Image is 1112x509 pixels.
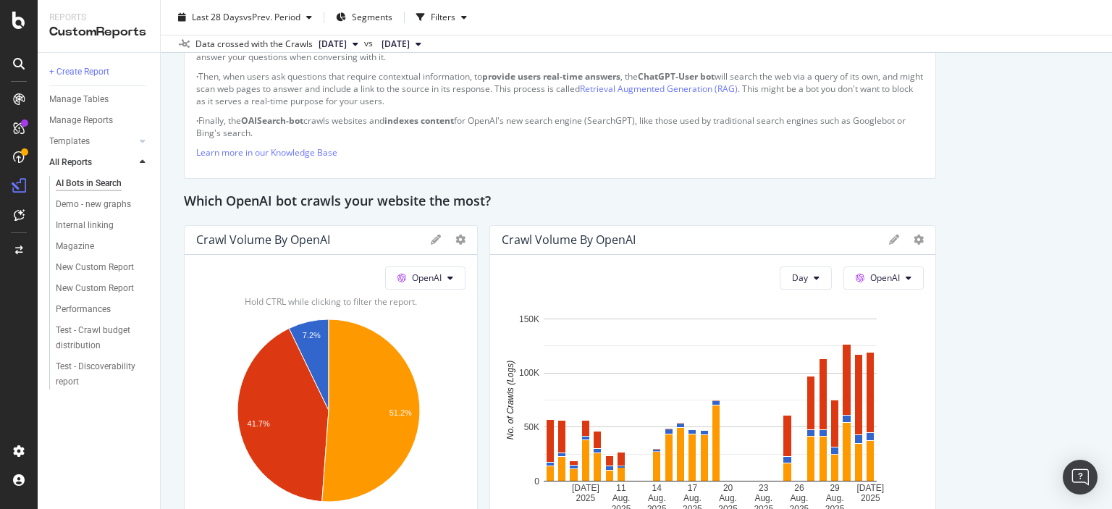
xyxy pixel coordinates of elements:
div: Data crossed with the Crawls [195,38,313,51]
div: Open Intercom Messenger [1063,460,1098,495]
a: Retrieval Augmented Generation (RAG) [580,83,738,95]
div: Demo - new graphs [56,197,131,212]
div: Templates [49,134,90,149]
text: No. of Crawls (Logs) [505,360,515,439]
div: Magazine [56,239,94,254]
text: 23 [759,482,769,492]
text: Aug. [612,493,631,503]
strong: · [196,114,198,127]
text: Aug. [683,493,702,503]
text: Aug. [826,493,844,503]
div: New Custom Report [56,260,134,275]
div: CustomReports [49,24,148,41]
button: Last 28 DaysvsPrev. Period [172,6,318,29]
div: Crawl Volume by OpenAI [502,232,636,247]
text: 11 [616,482,626,492]
a: Test - Discoverability report [56,359,150,390]
div: + Create Report [49,64,109,80]
div: Hold CTRL while clicking to filter the report. [196,295,466,308]
text: 26 [794,482,804,492]
text: 29 [830,482,840,492]
div: Performances [56,302,111,317]
text: Aug. [754,493,772,503]
text: 51.2% [389,408,412,417]
span: Segments [352,11,392,23]
text: [DATE] [856,482,884,492]
strong: OAISearch-bot [241,114,303,127]
a: Test - Crawl budget distribution [56,323,150,353]
a: AI Bots in Search [56,176,150,191]
text: 20 [723,482,733,492]
text: Aug. [648,493,666,503]
text: Aug. [719,493,737,503]
p: Then, when users ask questions that require contextual information, to , the will search the web ... [196,70,924,107]
text: 7.2% [303,331,321,340]
text: 100K [519,368,539,378]
div: Which OpenAI bot crawls your website the most? [184,190,1089,214]
a: New Custom Report [56,260,150,275]
span: OpenAI [412,272,442,284]
a: Magazine [56,239,150,254]
a: Learn more in our Knowledge Base [196,146,337,159]
button: [DATE] [313,35,364,53]
div: All Reports [49,155,92,170]
text: 0 [534,476,539,486]
a: New Custom Report [56,281,150,296]
button: Filters [410,6,473,29]
h2: Which OpenAI bot crawls your website the most? [184,190,491,214]
strong: ChatGPT-User bot [638,70,715,83]
text: [DATE] [572,482,599,492]
div: Crawl Volume by OpenAI [196,232,330,247]
span: 2025 Aug. 4th [382,38,410,51]
text: 17 [688,482,698,492]
span: 2025 Sep. 1st [319,38,347,51]
span: Last 28 Days [192,11,243,23]
button: OpenAI [843,266,924,290]
span: Day [792,272,808,284]
strong: indexes content [384,114,454,127]
div: Test - Discoverability report [56,359,138,390]
a: Internal linking [56,218,150,233]
a: Demo - new graphs [56,197,150,212]
span: vs [364,37,376,50]
div: Filters [431,11,455,23]
button: Day [780,266,832,290]
div: Manage Reports [49,113,113,128]
text: 50K [524,422,539,432]
a: Templates [49,134,135,149]
button: [DATE] [376,35,427,53]
text: 150K [519,314,539,324]
strong: provide users real-time answers [482,70,620,83]
a: Manage Reports [49,113,150,128]
span: OpenAI [870,272,900,284]
div: Reports [49,12,148,24]
div: Internal linking [56,218,114,233]
button: Segments [330,6,398,29]
text: 41.7% [248,419,270,428]
text: 2025 [861,493,880,503]
text: Aug. [791,493,809,503]
button: OpenAI [385,266,466,290]
a: Performances [56,302,150,317]
div: AI Bots in Search [56,176,122,191]
strong: · [196,70,198,83]
span: vs Prev. Period [243,11,300,23]
text: 2025 [576,493,596,503]
a: All Reports [49,155,135,170]
div: New Custom Report [56,281,134,296]
div: Manage Tables [49,92,109,107]
a: + Create Report [49,64,150,80]
text: 14 [652,482,662,492]
div: Test - Crawl budget distribution [56,323,140,353]
p: Finally, the crawls websites and for OpenAI's new search engine (SearchGPT), like those used by t... [196,114,924,139]
a: Manage Tables [49,92,150,107]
